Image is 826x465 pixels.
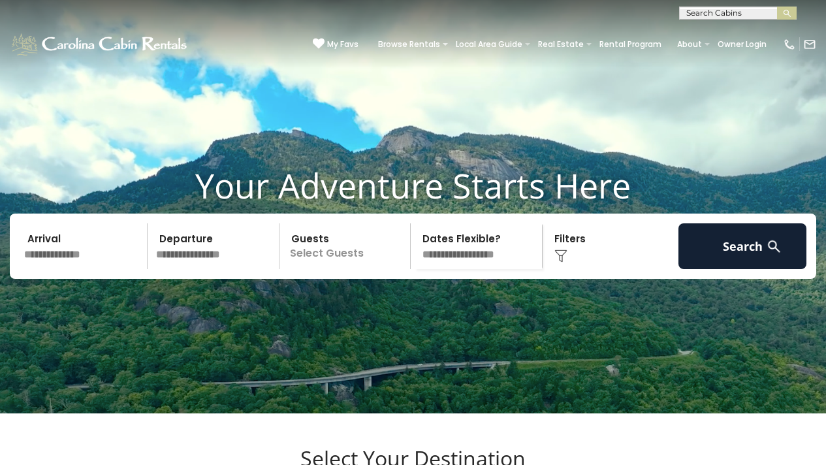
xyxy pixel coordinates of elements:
a: Owner Login [711,35,773,54]
img: search-regular-white.png [766,238,782,255]
span: My Favs [327,39,358,50]
img: phone-regular-white.png [783,38,796,51]
img: White-1-1-2.png [10,31,191,57]
img: filter--v1.png [554,249,567,263]
a: Real Estate [532,35,590,54]
a: Browse Rentals [372,35,447,54]
button: Search [678,223,806,269]
a: About [671,35,708,54]
a: Rental Program [593,35,668,54]
p: Select Guests [283,223,411,269]
a: Local Area Guide [449,35,529,54]
a: My Favs [313,38,358,51]
h1: Your Adventure Starts Here [10,165,816,206]
img: mail-regular-white.png [803,38,816,51]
